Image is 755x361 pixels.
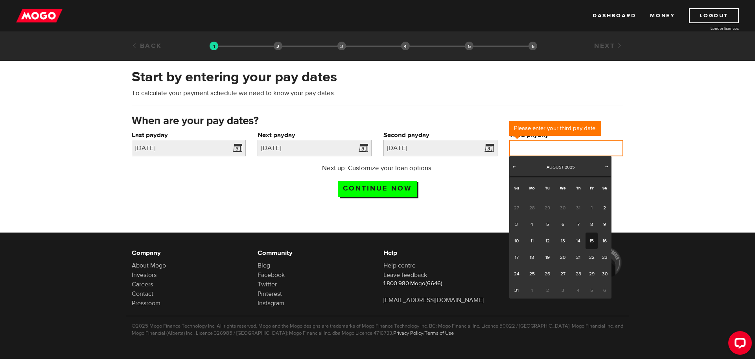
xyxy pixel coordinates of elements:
[509,266,524,282] a: 24
[258,130,372,140] label: Next payday
[16,8,63,23] img: mogo_logo-11ee424be714fa7cbb0f0f49df9e16ec.png
[545,185,550,191] span: Tuesday
[565,164,575,170] span: 2025
[383,248,497,258] h6: Help
[722,328,755,361] iframe: LiveChat chat widget
[509,282,524,299] a: 31
[598,200,611,216] a: 2
[258,271,285,279] a: Facebook
[590,185,593,191] span: Friday
[132,323,623,337] p: ©2025 Mogo Finance Technology Inc. All rights reserved. Mogo and the Mogo designs are trademarks ...
[258,262,270,269] a: Blog
[602,185,607,191] span: Saturday
[509,121,601,136] div: Please enter your third pay date.
[540,282,554,299] span: 2
[509,200,524,216] span: 27
[132,130,246,140] label: Last payday
[598,266,611,282] a: 30
[593,8,636,23] a: Dashboard
[571,233,586,249] a: 14
[586,249,598,266] a: 22
[132,280,153,288] a: Careers
[425,330,454,336] a: Terms of Use
[509,249,524,266] a: 17
[132,115,623,127] h3: When are your pay dates?
[650,8,675,23] a: Money
[555,249,571,266] a: 20
[300,163,456,173] p: Next up: Customize your loan options.
[132,42,162,50] a: Back
[571,282,586,299] span: 4
[555,282,571,299] span: 3
[586,200,598,216] a: 1
[132,290,153,298] a: Contact
[598,249,611,266] a: 23
[383,130,497,140] label: Second payday
[571,200,586,216] span: 31
[598,233,611,249] a: 16
[689,8,739,23] a: Logout
[603,163,611,171] a: Next
[511,163,517,170] span: Prev
[132,88,623,98] p: To calculate your payment schedule we need to know your pay dates.
[529,185,535,191] span: Monday
[383,296,484,304] a: [EMAIL_ADDRESS][DOMAIN_NAME]
[586,266,598,282] a: 29
[540,216,554,233] a: 5
[132,69,623,85] h2: Start by entering your pay dates
[604,163,610,170] span: Next
[555,200,571,216] span: 30
[571,249,586,266] a: 21
[258,290,282,298] a: Pinterest
[540,249,554,266] a: 19
[540,266,554,282] a: 26
[571,266,586,282] a: 28
[598,282,611,299] span: 6
[383,271,427,279] a: Leave feedback
[680,26,739,31] a: Lender licences
[571,216,586,233] a: 7
[132,248,246,258] h6: Company
[258,280,277,288] a: Twitter
[586,216,598,233] a: 8
[258,248,372,258] h6: Community
[586,282,598,299] span: 5
[547,164,563,170] span: August
[514,185,519,191] span: Sunday
[510,163,518,171] a: Prev
[598,216,611,233] a: 9
[393,330,423,336] a: Privacy Policy
[132,299,160,307] a: Pressroom
[594,42,623,50] a: Next
[586,233,598,249] a: 15
[132,262,166,269] a: About Mogo
[524,266,540,282] a: 25
[210,42,218,50] img: transparent-188c492fd9eaac0f573672f40bb141c2.gif
[540,200,554,216] span: 29
[576,185,581,191] span: Thursday
[132,271,157,279] a: Investors
[338,181,417,197] input: Continue now
[524,282,540,299] span: 1
[524,216,540,233] a: 4
[509,216,524,233] a: 3
[383,262,416,269] a: Help centre
[540,233,554,249] a: 12
[258,299,284,307] a: Instagram
[560,185,565,191] span: Wednesday
[524,233,540,249] a: 11
[509,233,524,249] a: 10
[555,266,571,282] a: 27
[524,200,540,216] span: 28
[383,280,497,288] p: 1.800.980.Mogo(6646)
[555,233,571,249] a: 13
[555,216,571,233] a: 6
[524,249,540,266] a: 18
